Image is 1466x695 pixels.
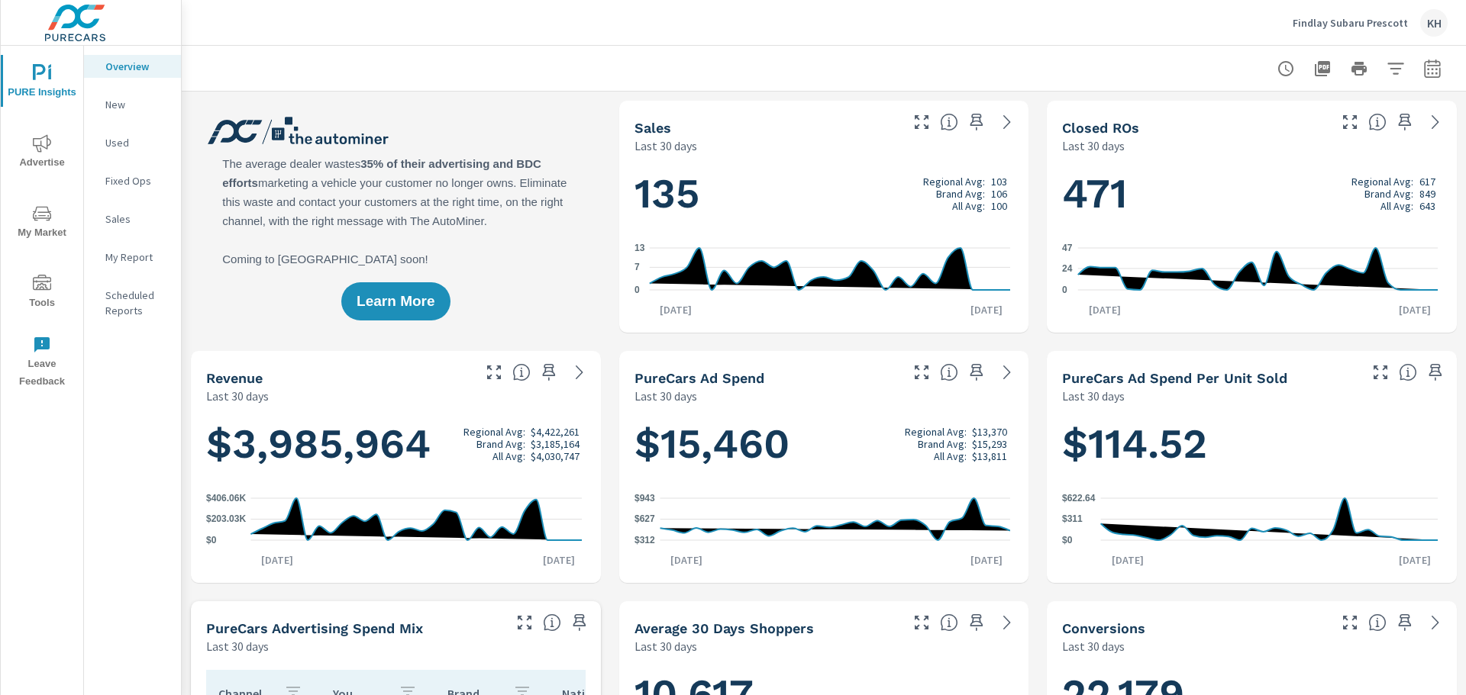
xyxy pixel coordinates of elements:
div: Sales [84,208,181,230]
p: $13,811 [972,450,1007,462]
button: Print Report [1344,53,1374,84]
a: See more details in report [1423,110,1448,134]
text: $627 [635,514,655,525]
p: Last 30 days [206,387,269,405]
button: Make Fullscreen [482,360,506,385]
text: $203.03K [206,514,246,525]
div: New [84,93,181,116]
p: Last 30 days [635,387,697,405]
span: Save this to your personalized report [964,610,989,635]
text: $622.64 [1062,493,1096,504]
p: $4,422,261 [531,426,580,438]
button: "Export Report to PDF" [1307,53,1338,84]
h5: Sales [635,120,671,136]
button: Learn More [341,282,450,320]
button: Apply Filters [1380,53,1411,84]
span: The number of dealer-specified goals completed by a visitor. [Source: This data is provided by th... [1368,613,1387,632]
span: Save this to your personalized report [964,360,989,385]
h5: Average 30 Days Shoppers [635,620,814,636]
div: Scheduled Reports [84,284,181,322]
button: Make Fullscreen [1338,110,1362,134]
p: [DATE] [960,552,1013,568]
p: Last 30 days [1062,137,1125,155]
span: Save this to your personalized report [1393,110,1417,134]
text: 0 [1062,285,1067,295]
text: 24 [1062,263,1073,274]
text: $312 [635,535,655,545]
a: See more details in report [567,360,592,385]
span: Save this to your personalized report [537,360,561,385]
p: New [105,97,169,112]
span: Average cost of advertising per each vehicle sold at the dealer over the selected date range. The... [1399,363,1417,381]
span: My Market [5,204,79,242]
h1: 135 [635,168,1014,220]
text: $0 [206,535,217,545]
p: Sales [105,211,169,227]
p: [DATE] [1388,302,1442,317]
a: See more details in report [995,610,1019,635]
h1: 471 [1062,168,1442,220]
p: [DATE] [649,302,702,317]
h5: Conversions [1062,620,1145,636]
p: Brand Avg: [476,438,525,450]
p: Fixed Ops [105,173,169,188]
p: Last 30 days [635,637,697,655]
text: $943 [635,493,655,504]
p: 100 [991,200,1007,212]
p: Scheduled Reports [105,288,169,318]
p: [DATE] [1101,552,1154,568]
p: 103 [991,175,1007,188]
p: Last 30 days [206,637,269,655]
text: 47 [1062,243,1073,253]
span: Save this to your personalized report [964,110,989,134]
text: $406.06K [206,493,246,504]
a: See more details in report [995,360,1019,385]
p: Last 30 days [635,137,697,155]
span: Save this to your personalized report [1423,360,1448,385]
p: Regional Avg: [1351,175,1413,188]
text: $0 [1062,535,1073,545]
p: Brand Avg: [1364,188,1413,200]
span: PURE Insights [5,64,79,101]
p: [DATE] [1388,552,1442,568]
span: A rolling 30 day total of daily Shoppers on the dealership website, averaged over the selected da... [940,613,958,632]
p: Findlay Subaru Prescott [1293,16,1408,30]
h5: PureCars Advertising Spend Mix [206,620,423,636]
button: Make Fullscreen [909,110,934,134]
h5: Revenue [206,370,263,386]
span: Total cost of media for all PureCars channels for the selected dealership group over the selected... [940,363,958,381]
p: Overview [105,59,169,74]
p: 849 [1419,188,1435,200]
span: Save this to your personalized report [567,610,592,635]
a: See more details in report [1423,610,1448,635]
p: $3,185,164 [531,438,580,450]
p: All Avg: [1380,200,1413,212]
span: Total sales revenue over the selected date range. [Source: This data is sourced from the dealer’s... [512,363,531,381]
span: Leave Feedback [5,336,79,391]
p: All Avg: [492,450,525,462]
p: Last 30 days [1062,637,1125,655]
p: $4,030,747 [531,450,580,462]
span: Tools [5,275,79,312]
p: [DATE] [960,302,1013,317]
h1: $3,985,964 [206,418,586,470]
button: Make Fullscreen [909,610,934,635]
button: Make Fullscreen [1368,360,1393,385]
button: Make Fullscreen [512,610,537,635]
p: [DATE] [660,552,713,568]
p: My Report [105,249,169,265]
div: My Report [84,246,181,269]
h1: $114.52 [1062,418,1442,470]
h5: Closed ROs [1062,120,1139,136]
span: Number of vehicles sold by the dealership over the selected date range. [Source: This data is sou... [940,113,958,131]
h5: PureCars Ad Spend [635,370,764,386]
p: Regional Avg: [463,426,525,438]
p: [DATE] [250,552,304,568]
span: Advertise [5,134,79,172]
text: 13 [635,243,645,253]
text: 0 [635,285,640,295]
button: Make Fullscreen [909,360,934,385]
p: Regional Avg: [923,175,985,188]
p: 617 [1419,175,1435,188]
p: Last 30 days [1062,387,1125,405]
